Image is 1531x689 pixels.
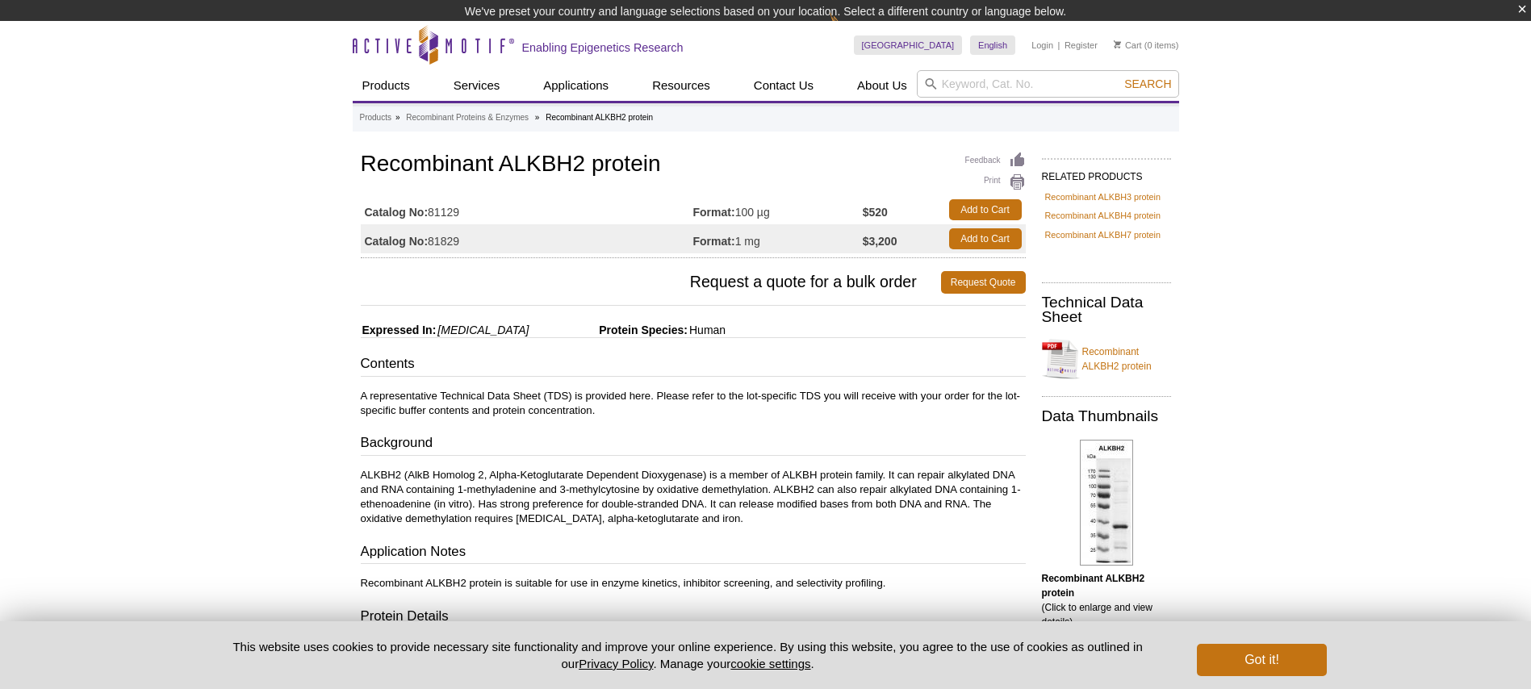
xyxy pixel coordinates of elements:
[863,205,888,219] strong: $520
[1042,158,1171,187] h2: RELATED PRODUCTS
[1124,77,1171,90] span: Search
[532,324,688,336] span: Protein Species:
[1058,35,1060,55] li: |
[1031,40,1053,51] a: Login
[1042,571,1171,629] p: (Click to enlarge and view details)
[1114,35,1179,55] li: (0 items)
[361,433,1026,456] h3: Background
[205,638,1171,672] p: This website uses cookies to provide necessary site functionality and improve your online experie...
[730,657,810,670] button: cookie settings
[361,389,1026,418] p: A representative Technical Data Sheet (TDS) is provided here. Please refer to the lot-specific TD...
[546,113,653,122] li: Recombinant ALKBH2 protein
[941,271,1026,294] a: Request Quote
[847,70,917,101] a: About Us
[533,70,618,101] a: Applications
[693,224,863,253] td: 1 mg
[949,228,1022,249] a: Add to Cart
[1042,409,1171,424] h2: Data Thumbnails
[365,234,429,248] strong: Catalog No:
[863,234,897,248] strong: $3,200
[444,70,510,101] a: Services
[688,324,726,336] span: Human
[535,113,540,122] li: »
[1042,335,1171,383] a: Recombinant ALKBH2 protein
[642,70,720,101] a: Resources
[1045,190,1161,204] a: Recombinant ALKBH3 protein
[361,271,941,294] span: Request a quote for a bulk order
[360,111,391,125] a: Products
[1065,40,1098,51] a: Register
[365,205,429,219] strong: Catalog No:
[965,152,1026,169] a: Feedback
[1080,440,1133,566] img: Recombinant ALKBH2 protein
[353,70,420,101] a: Products
[361,152,1026,179] h1: Recombinant ALKBH2 protein
[965,173,1026,191] a: Print
[361,468,1026,526] p: ALKBH2 (AlkB Homolog 2, Alpha-Ketoglutarate Dependent Dioxygenase) is a member of ALKBH protein f...
[1045,208,1161,223] a: Recombinant ALKBH4 protein
[693,234,735,248] strong: Format:
[744,70,823,101] a: Contact Us
[395,113,400,122] li: »
[970,35,1015,55] a: English
[1114,40,1142,51] a: Cart
[1042,573,1145,599] b: Recombinant ALKBH2 protein
[1045,228,1161,242] a: Recombinant ALKBH7 protein
[693,205,735,219] strong: Format:
[949,199,1022,220] a: Add to Cart
[693,195,863,224] td: 100 µg
[361,607,1026,629] h3: Protein Details
[361,576,1026,591] p: Recombinant ALKBH2 protein is suitable for use in enzyme kinetics, inhibitor screening, and selec...
[522,40,684,55] h2: Enabling Epigenetics Research
[1114,40,1121,48] img: Your Cart
[361,354,1026,377] h3: Contents
[1197,644,1326,676] button: Got it!
[361,324,437,336] span: Expressed In:
[1119,77,1176,91] button: Search
[579,657,653,670] a: Privacy Policy
[361,224,693,253] td: 81829
[830,12,872,50] img: Change Here
[361,542,1026,565] h3: Application Notes
[1042,295,1171,324] h2: Technical Data Sheet
[361,195,693,224] td: 81129
[437,324,529,336] i: [MEDICAL_DATA]
[917,70,1179,98] input: Keyword, Cat. No.
[406,111,529,125] a: Recombinant Proteins & Enzymes
[854,35,963,55] a: [GEOGRAPHIC_DATA]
